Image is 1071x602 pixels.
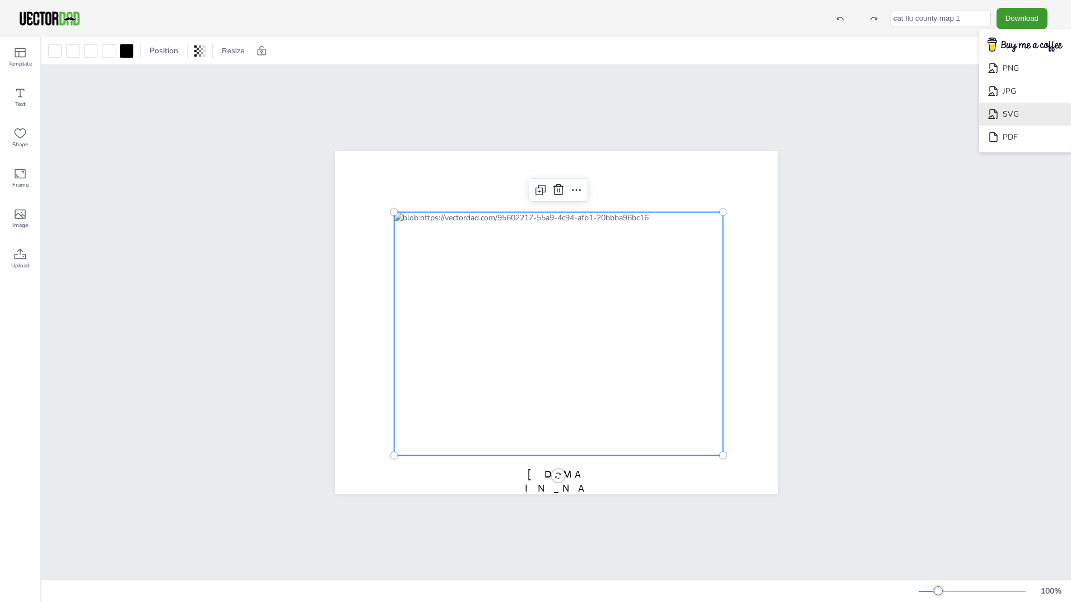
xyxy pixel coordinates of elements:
span: Frame [12,180,29,189]
span: Shape [12,140,28,149]
span: Template [8,59,32,68]
input: template name [891,11,991,26]
span: Image [12,221,28,230]
ul: Download [979,29,1071,153]
div: 100 % [1037,586,1064,596]
button: Resize [217,42,249,60]
span: Upload [11,261,30,270]
span: Text [15,100,26,109]
li: JPG [979,80,1071,103]
span: Position [147,45,180,56]
li: PDF [979,126,1071,149]
img: VectorDad-1.png [18,10,81,27]
img: buymecoffee.png [980,34,1070,56]
span: [DOMAIN_NAME] [525,468,588,508]
li: SVG [979,103,1071,126]
li: PNG [979,57,1071,80]
button: Download [997,8,1047,29]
